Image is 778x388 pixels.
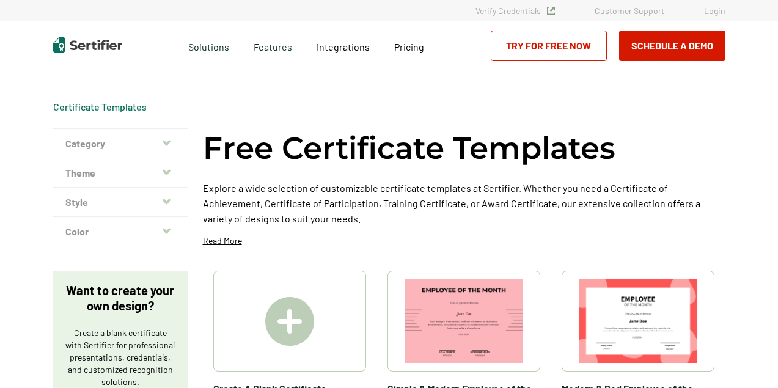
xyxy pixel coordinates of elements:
[265,297,314,346] img: Create A Blank Certificate
[65,327,175,388] p: Create a blank certificate with Sertifier for professional presentations, credentials, and custom...
[475,5,555,16] a: Verify Credentials
[317,41,370,53] span: Integrations
[188,38,229,53] span: Solutions
[254,38,292,53] span: Features
[203,128,615,168] h1: Free Certificate Templates
[704,5,725,16] a: Login
[53,37,122,53] img: Sertifier | Digital Credentialing Platform
[53,188,188,217] button: Style
[53,217,188,246] button: Color
[547,7,555,15] img: Verified
[53,101,147,113] div: Breadcrumb
[317,38,370,53] a: Integrations
[394,41,424,53] span: Pricing
[203,180,725,226] p: Explore a wide selection of customizable certificate templates at Sertifier. Whether you need a C...
[53,129,188,158] button: Category
[405,279,523,363] img: Simple & Modern Employee of the Month Certificate Template
[53,101,147,113] span: Certificate Templates
[53,101,147,112] a: Certificate Templates
[595,5,664,16] a: Customer Support
[203,235,242,247] p: Read More
[579,279,697,363] img: Modern & Red Employee of the Month Certificate Template
[65,283,175,313] p: Want to create your own design?
[53,158,188,188] button: Theme
[394,38,424,53] a: Pricing
[491,31,607,61] a: Try for Free Now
